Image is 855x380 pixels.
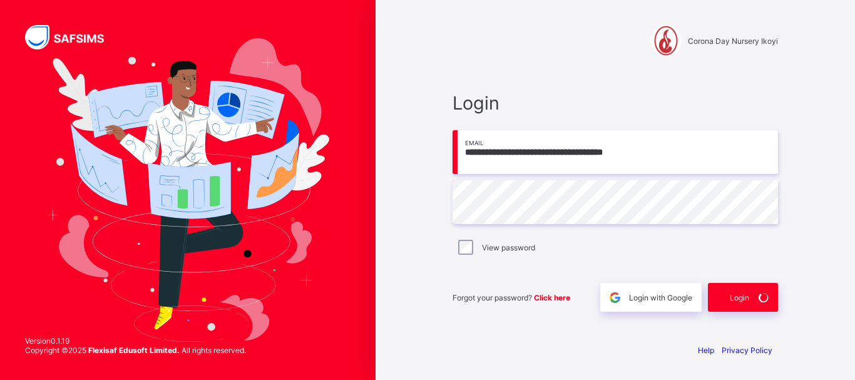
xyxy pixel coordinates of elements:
[25,336,246,346] span: Version 0.1.19
[698,346,714,355] a: Help
[482,243,535,252] label: View password
[730,293,749,302] span: Login
[453,92,778,114] span: Login
[688,36,778,46] span: Corona Day Nursery Ikoyi
[629,293,692,302] span: Login with Google
[46,38,329,342] img: Hero Image
[25,346,246,355] span: Copyright © 2025 All rights reserved.
[88,346,180,355] strong: Flexisaf Edusoft Limited.
[25,25,119,49] img: SAFSIMS Logo
[534,293,570,302] a: Click here
[453,293,570,302] span: Forgot your password?
[722,346,772,355] a: Privacy Policy
[608,290,622,305] img: google.396cfc9801f0270233282035f929180a.svg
